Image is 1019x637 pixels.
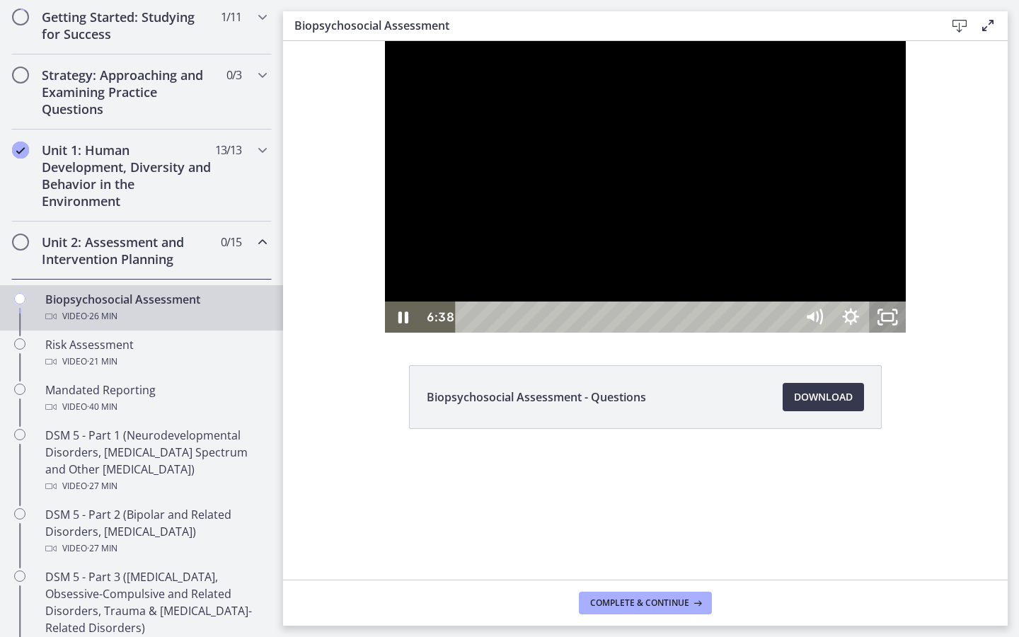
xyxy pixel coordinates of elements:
a: Download [783,383,864,411]
span: · 21 min [87,353,117,370]
div: Biopsychosocial Assessment [45,291,266,325]
span: Complete & continue [590,597,689,609]
span: Biopsychosocial Assessment - Questions [427,389,646,406]
span: · 40 min [87,398,117,415]
i: Completed [12,142,29,159]
h2: Unit 2: Assessment and Intervention Planning [42,234,214,268]
span: · 27 min [87,540,117,557]
div: Risk Assessment [45,336,266,370]
div: Video [45,478,266,495]
iframe: Video Lesson [283,41,1008,333]
div: Video [45,540,266,557]
button: Show settings menu [549,260,586,292]
div: Mandated Reporting [45,381,266,415]
div: Video [45,353,266,370]
h2: Unit 1: Human Development, Diversity and Behavior in the Environment [42,142,214,210]
button: Complete & continue [579,592,712,614]
div: Video [45,398,266,415]
div: DSM 5 - Part 2 (Bipolar and Related Disorders, [MEDICAL_DATA]) [45,506,266,557]
h2: Strategy: Approaching and Examining Practice Questions [42,67,214,117]
span: 0 / 3 [226,67,241,84]
div: Video [45,308,266,325]
span: 13 / 13 [215,142,241,159]
div: DSM 5 - Part 1 (Neurodevelopmental Disorders, [MEDICAL_DATA] Spectrum and Other [MEDICAL_DATA]) [45,427,266,495]
button: Mute [512,260,549,292]
span: 0 / 15 [221,234,241,251]
span: Download [794,389,853,406]
h3: Biopsychosocial Assessment [294,17,923,34]
span: · 26 min [87,308,117,325]
button: Unfullscreen [586,260,623,292]
span: 1 / 11 [221,8,241,25]
span: · 27 min [87,478,117,495]
h2: Getting Started: Studying for Success [42,8,214,42]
